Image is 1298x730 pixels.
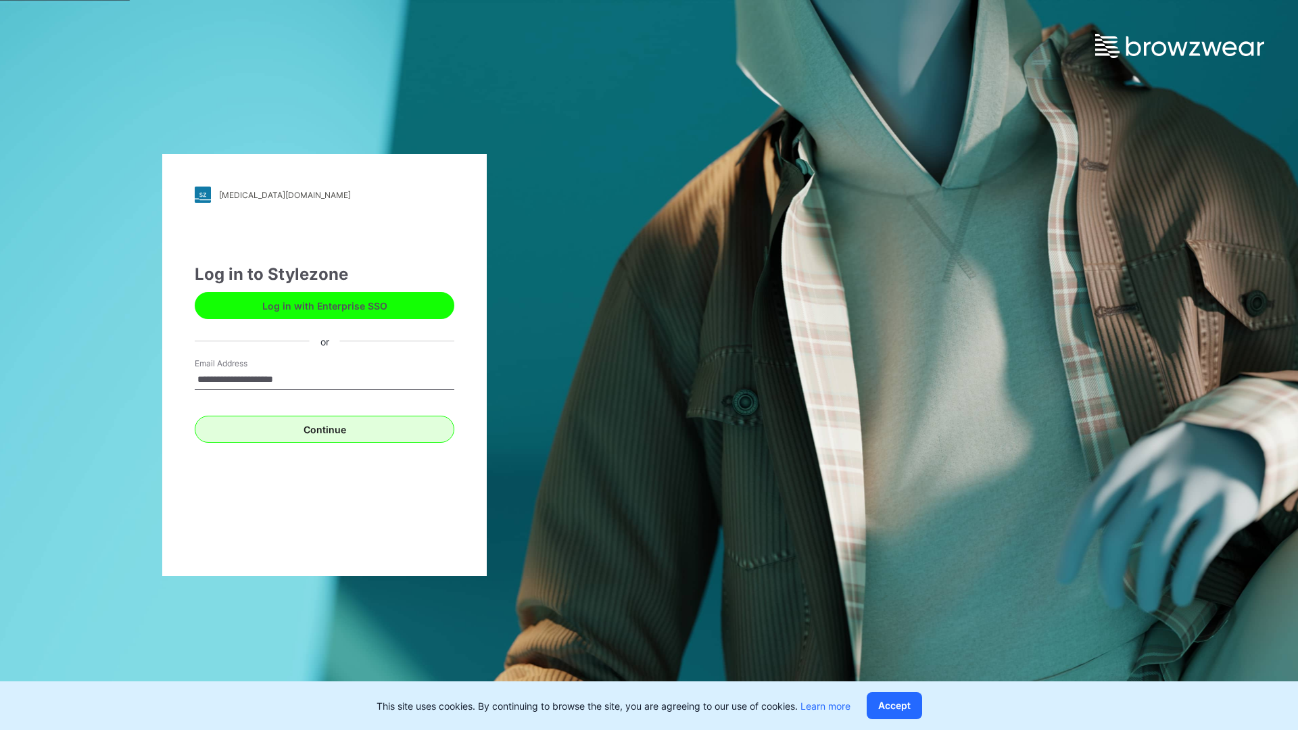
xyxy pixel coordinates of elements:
[195,262,454,287] div: Log in to Stylezone
[195,187,454,203] a: [MEDICAL_DATA][DOMAIN_NAME]
[310,334,340,348] div: or
[195,292,454,319] button: Log in with Enterprise SSO
[195,187,211,203] img: stylezone-logo.562084cfcfab977791bfbf7441f1a819.svg
[195,358,289,370] label: Email Address
[219,190,351,200] div: [MEDICAL_DATA][DOMAIN_NAME]
[377,699,850,713] p: This site uses cookies. By continuing to browse the site, you are agreeing to our use of cookies.
[867,692,922,719] button: Accept
[1095,34,1264,58] img: browzwear-logo.e42bd6dac1945053ebaf764b6aa21510.svg
[195,416,454,443] button: Continue
[800,700,850,712] a: Learn more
